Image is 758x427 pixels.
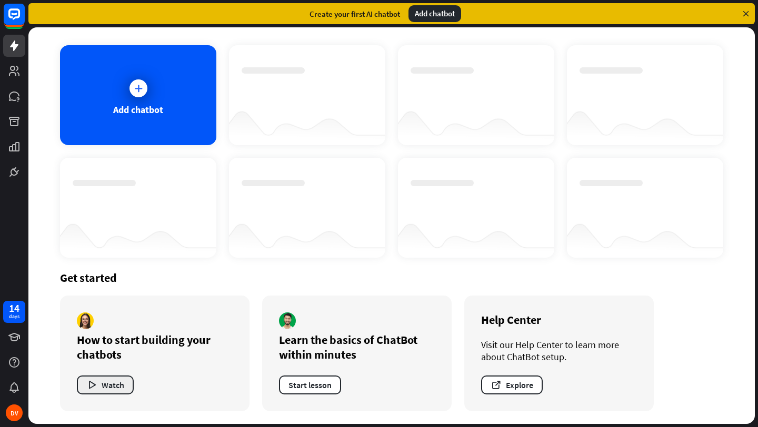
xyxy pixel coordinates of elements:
div: Learn the basics of ChatBot within minutes [279,332,435,362]
div: DV [6,404,23,421]
a: 14 days [3,301,25,323]
div: 14 [9,303,19,313]
img: author [279,312,296,329]
div: Visit our Help Center to learn more about ChatBot setup. [481,339,637,363]
div: Help Center [481,312,637,327]
img: author [77,312,94,329]
div: Get started [60,270,723,285]
div: Add chatbot [113,104,163,116]
button: Start lesson [279,375,341,394]
button: Explore [481,375,543,394]
button: Open LiveChat chat widget [8,4,40,36]
div: Add chatbot [408,5,461,22]
div: days [9,313,19,320]
div: Create your first AI chatbot [310,9,400,19]
button: Watch [77,375,134,394]
div: How to start building your chatbots [77,332,233,362]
